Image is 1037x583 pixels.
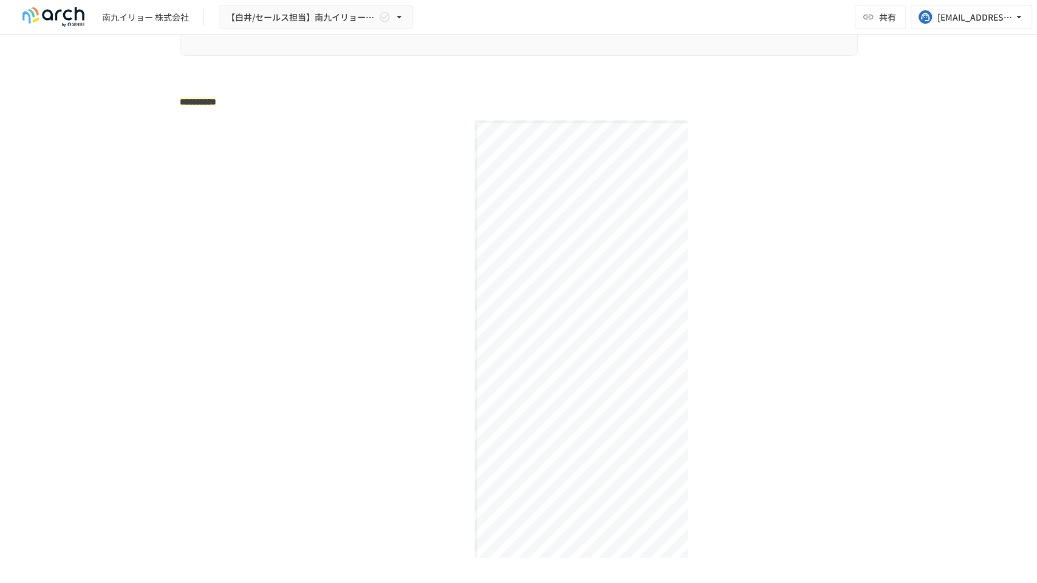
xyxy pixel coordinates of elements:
button: 共有 [855,5,906,29]
button: [EMAIL_ADDRESS][DOMAIN_NAME] [911,5,1032,29]
span: 【白井/セールス担当】南九イリョー株式会社様_初期設定サポート [227,10,376,25]
button: 【白井/セールス担当】南九イリョー株式会社様_初期設定サポート [219,5,413,29]
div: 南九イリョー 株式会社 [102,11,189,24]
div: [EMAIL_ADDRESS][DOMAIN_NAME] [937,10,1013,25]
span: 共有 [879,10,896,24]
img: logo-default@2x-9cf2c760.svg [15,7,92,27]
